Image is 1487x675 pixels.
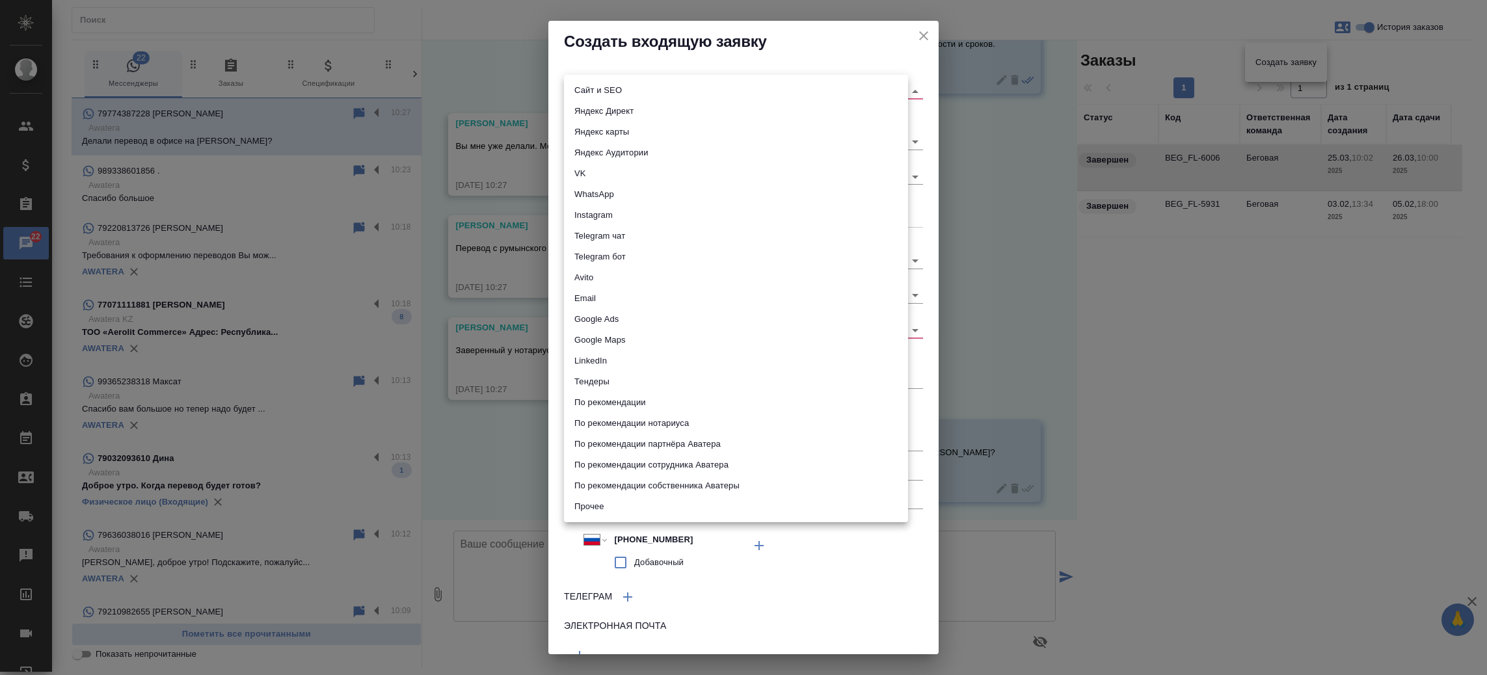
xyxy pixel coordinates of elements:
li: Тендеры [564,371,908,392]
li: Яндекс Аудитории [564,142,908,163]
li: По рекомендации собственника Аватеры [564,475,908,496]
li: Avito [564,267,908,288]
li: По рекомендации сотрудника Аватера [564,455,908,475]
li: По рекомендации партнёра Аватера [564,434,908,455]
li: Сайт и SEO [564,80,908,101]
li: Яндекс карты [564,122,908,142]
li: Прочее [564,496,908,517]
li: Email [564,288,908,309]
li: Google Maps [564,330,908,351]
li: WhatsApp [564,184,908,205]
li: LinkedIn [564,351,908,371]
li: VK [564,163,908,184]
li: По рекомендации нотариуса [564,413,908,434]
li: Яндекс Директ [564,101,908,122]
li: Instagram [564,205,908,226]
li: Google Ads [564,309,908,330]
li: Telegram чат [564,226,908,246]
li: Telegram бот [564,246,908,267]
li: По рекомендации [564,392,908,413]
